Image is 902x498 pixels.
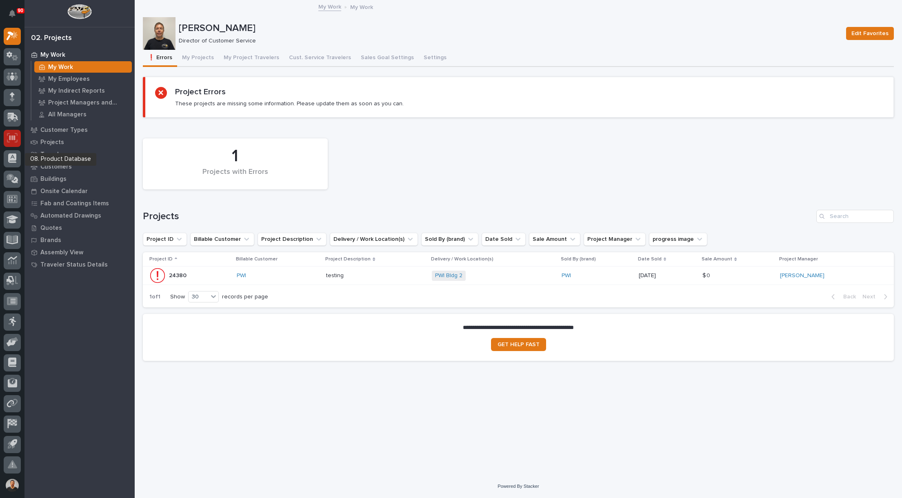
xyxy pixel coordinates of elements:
p: Billable Customer [236,255,278,264]
a: Project Managers and Engineers [31,97,135,108]
p: $ 0 [702,271,712,279]
a: PWI [237,272,246,279]
a: My Work [31,61,135,73]
p: Travelers [40,151,68,158]
p: My Indirect Reports [48,87,105,95]
button: Next [859,293,894,300]
h2: Project Errors [175,87,226,97]
p: 90 [18,8,23,13]
p: Project Managers and Engineers [48,99,129,107]
button: ❗ Errors [143,50,177,67]
img: Workspace Logo [67,4,91,19]
a: [PERSON_NAME] [780,272,824,279]
div: Notifications90 [10,10,21,23]
p: Project Manager [779,255,818,264]
span: GET HELP FAST [498,342,540,347]
a: PWI [562,272,571,279]
p: 24380 [169,271,188,279]
button: Back [825,293,859,300]
p: Fab and Coatings Items [40,200,109,207]
tr: 2438024380 PWI testingtesting PWI Bldg 2 PWI [DATE]$ 0$ 0 [PERSON_NAME] [143,267,894,285]
p: Quotes [40,225,62,232]
p: All Managers [48,111,87,118]
a: GET HELP FAST [491,338,546,351]
a: All Managers [31,109,135,120]
button: My Project Travelers [219,50,284,67]
p: Assembly View [40,249,83,256]
button: Project Manager [584,233,646,246]
button: progress image [649,233,707,246]
a: My Work [24,49,135,61]
input: Search [816,210,894,223]
p: Director of Customer Service [179,38,836,44]
p: Customers [40,163,72,171]
button: Cust. Service Travelers [284,50,356,67]
button: Project Description [258,233,327,246]
a: Customer Types [24,124,135,136]
p: Onsite Calendar [40,188,88,195]
a: Onsite Calendar [24,185,135,197]
span: Back [838,293,856,300]
button: Delivery / Work Location(s) [330,233,418,246]
p: Sold By (brand) [561,255,596,264]
button: Project ID [143,233,187,246]
p: Traveler Status Details [40,261,108,269]
a: Projects [24,136,135,148]
a: My Employees [31,73,135,84]
a: Automated Drawings [24,209,135,222]
button: Sold By (brand) [421,233,478,246]
button: Settings [419,50,451,67]
p: 1 of 1 [143,287,167,307]
p: testing [326,271,345,279]
p: These projects are missing some information. Please update them as soon as you can. [175,100,404,107]
a: Quotes [24,222,135,234]
p: Date Sold [638,255,662,264]
a: Fab and Coatings Items [24,197,135,209]
p: My Work [48,64,73,71]
p: My Employees [48,76,90,83]
a: Traveler Status Details [24,258,135,271]
p: Buildings [40,176,67,183]
p: records per page [222,293,268,300]
p: Customer Types [40,127,88,134]
button: Billable Customer [190,233,254,246]
a: Customers [24,160,135,173]
button: Sales Goal Settings [356,50,419,67]
div: 1 [157,146,314,167]
p: My Work [40,51,65,59]
p: Show [170,293,185,300]
button: Edit Favorites [846,27,894,40]
button: users-avatar [4,477,21,494]
div: 30 [189,293,208,301]
a: Travelers [24,148,135,160]
p: Brands [40,237,61,244]
p: Sale Amount [702,255,732,264]
p: Projects [40,139,64,146]
p: Project Description [325,255,371,264]
a: Powered By Stacker [498,484,539,489]
p: My Work [350,2,373,11]
a: My Work [318,2,341,11]
p: Project ID [149,255,173,264]
p: Automated Drawings [40,212,101,220]
p: [PERSON_NAME] [179,22,840,34]
p: [DATE] [639,272,696,279]
a: My Indirect Reports [31,85,135,96]
a: PWI Bldg 2 [435,272,462,279]
a: Assembly View [24,246,135,258]
button: Date Sold [482,233,526,246]
div: 02. Projects [31,34,72,43]
button: My Projects [177,50,219,67]
h1: Projects [143,211,813,222]
button: Sale Amount [529,233,580,246]
span: Next [862,293,880,300]
div: Projects with Errors [157,168,314,185]
p: Delivery / Work Location(s) [431,255,493,264]
button: Notifications [4,5,21,22]
span: Edit Favorites [851,29,889,38]
a: Buildings [24,173,135,185]
a: Brands [24,234,135,246]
